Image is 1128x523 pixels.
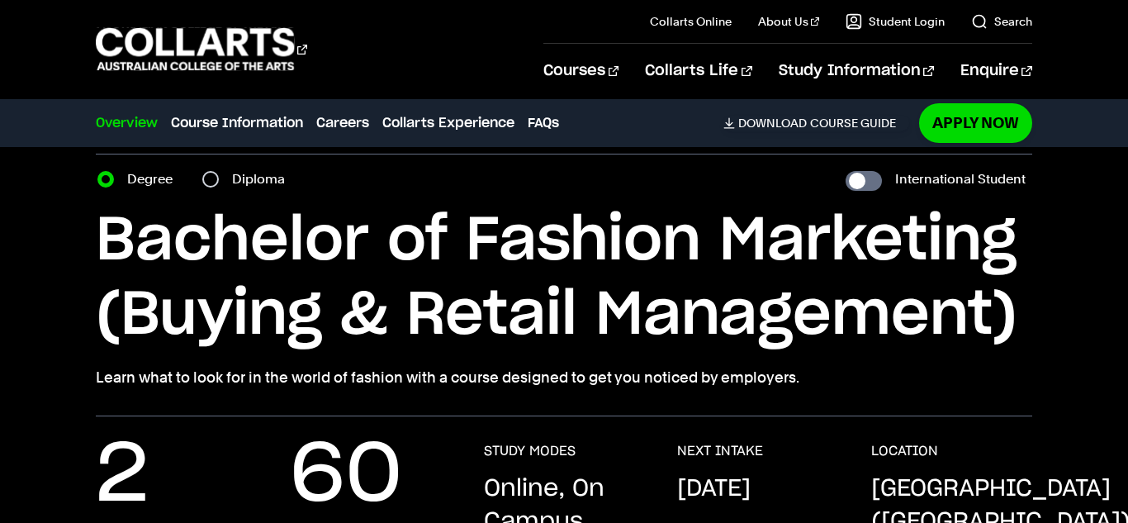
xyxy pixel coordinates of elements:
p: [DATE] [677,473,751,506]
a: Search [971,13,1032,30]
a: Collarts Experience [382,113,514,133]
label: Degree [127,168,182,191]
span: Download [738,116,807,131]
label: Diploma [232,168,295,191]
a: Overview [96,113,158,133]
a: FAQs [528,113,559,133]
p: Learn what to look for in the world of fashion with a course designed to get you noticed by emplo... [96,366,1032,389]
a: Apply Now [919,103,1032,142]
a: Careers [316,113,369,133]
a: Courses [543,44,619,98]
h3: STUDY MODES [484,443,576,459]
p: 2 [96,443,149,509]
a: DownloadCourse Guide [723,116,909,131]
label: International Student [895,168,1026,191]
h3: LOCATION [871,443,938,459]
a: Enquire [960,44,1032,98]
a: Student Login [846,13,945,30]
a: Course Information [171,113,303,133]
h1: Bachelor of Fashion Marketing (Buying & Retail Management) [96,204,1032,353]
a: Collarts Online [650,13,732,30]
a: Collarts Life [645,44,751,98]
h3: NEXT INTAKE [677,443,763,459]
div: Go to homepage [96,26,307,73]
a: About Us [758,13,819,30]
p: 60 [290,443,402,509]
a: Study Information [779,44,934,98]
